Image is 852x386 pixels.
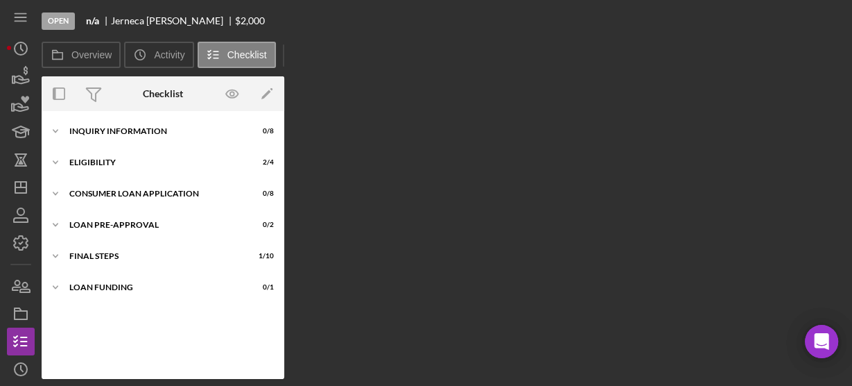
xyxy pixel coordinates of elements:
[69,221,239,229] div: Loan Pre-Approval
[154,49,184,60] label: Activity
[143,88,183,99] div: Checklist
[198,42,276,68] button: Checklist
[249,252,274,260] div: 1 / 10
[71,49,112,60] label: Overview
[42,12,75,30] div: Open
[124,42,193,68] button: Activity
[249,221,274,229] div: 0 / 2
[249,127,274,135] div: 0 / 8
[69,127,239,135] div: Inquiry Information
[69,283,239,292] div: Loan Funding
[249,158,274,167] div: 2 / 4
[86,15,99,26] b: n/a
[235,15,265,26] span: $2,000
[805,325,838,358] div: Open Intercom Messenger
[69,252,239,260] div: FINAL STEPS
[249,283,274,292] div: 0 / 1
[69,190,239,198] div: Consumer Loan Application
[227,49,267,60] label: Checklist
[111,15,235,26] div: Jerneca [PERSON_NAME]
[42,42,121,68] button: Overview
[249,190,274,198] div: 0 / 8
[69,158,239,167] div: Eligibility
